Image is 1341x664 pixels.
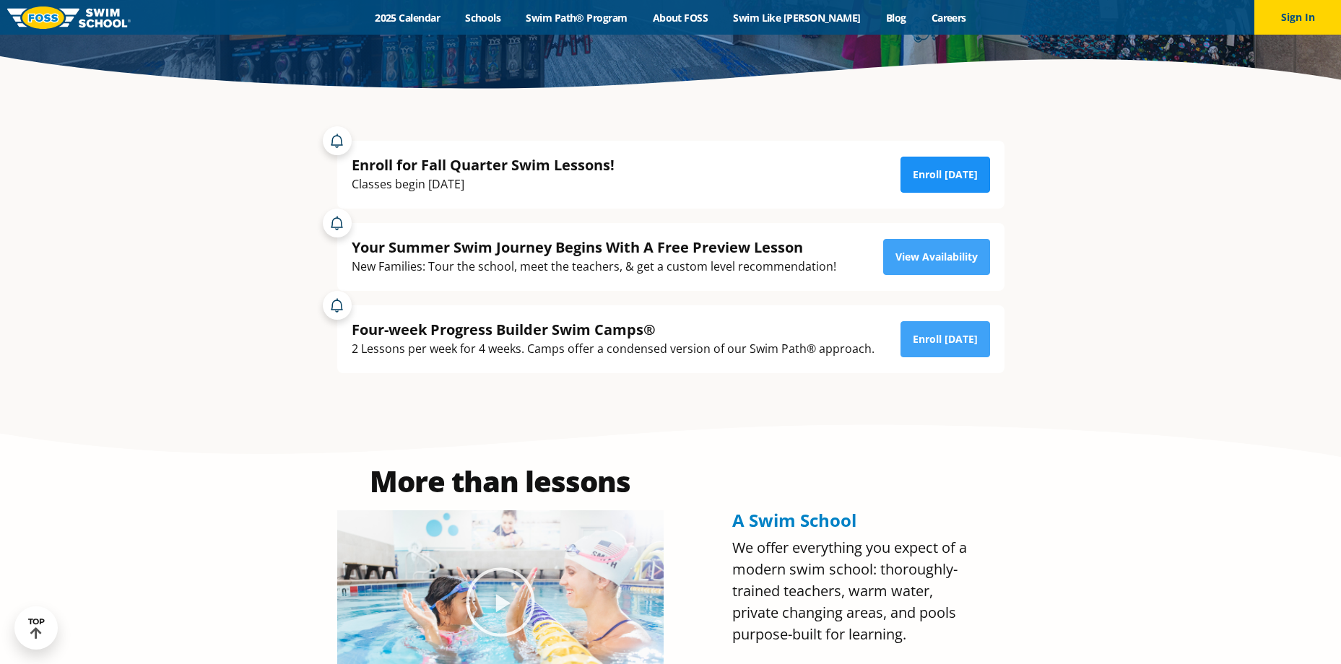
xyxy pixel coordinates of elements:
[919,11,978,25] a: Careers
[883,239,990,275] a: View Availability
[900,157,990,193] a: Enroll [DATE]
[464,566,537,638] div: Play Video about Olympian Regan Smith, FOSS
[873,11,919,25] a: Blog
[363,11,453,25] a: 2025 Calendar
[352,320,875,339] div: Four-week Progress Builder Swim Camps®
[900,321,990,357] a: Enroll [DATE]
[352,257,836,276] div: New Families: Tour the school, meet the teachers, & get a custom level recommendation!
[640,11,721,25] a: About FOSS
[732,508,856,532] span: A Swim School
[352,175,615,194] div: Classes begin [DATE]
[513,11,640,25] a: Swim Path® Program
[7,6,131,29] img: FOSS Swim School Logo
[721,11,874,25] a: Swim Like [PERSON_NAME]
[337,467,664,496] h2: More than lessons
[352,237,836,257] div: Your Summer Swim Journey Begins With A Free Preview Lesson
[28,617,45,639] div: TOP
[732,538,967,644] span: We offer everything you expect of a modern swim school: thoroughly-trained teachers, warm water, ...
[352,155,615,175] div: Enroll for Fall Quarter Swim Lessons!
[453,11,513,25] a: Schools
[352,339,875,359] div: 2 Lessons per week for 4 weeks. Camps offer a condensed version of our Swim Path® approach.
